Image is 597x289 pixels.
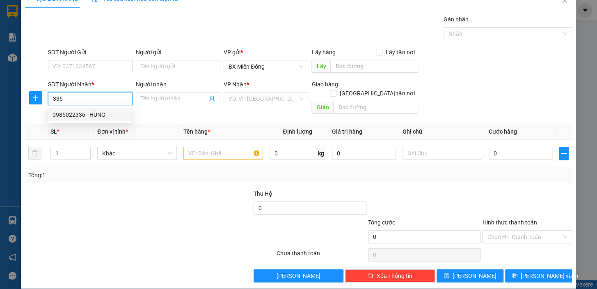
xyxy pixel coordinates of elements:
[311,81,338,88] span: Giao hàng
[183,147,263,160] input: VD: Bàn, Ghế
[332,147,396,160] input: 0
[444,16,469,23] label: Gán nhãn
[559,150,568,157] span: plus
[70,8,90,16] span: Nhận:
[136,80,220,89] div: Người nhận
[102,147,172,160] span: Khác
[521,271,578,280] span: [PERSON_NAME] và In
[254,190,272,197] span: Thu Hộ
[254,269,343,282] button: [PERSON_NAME]
[505,269,572,282] button: printer[PERSON_NAME] và In
[345,269,435,282] button: deleteXóa Thông tin
[332,128,362,135] span: Giá trị hàng
[283,128,312,135] span: Định lượng
[7,37,64,48] div: 0909737289
[277,271,320,280] span: [PERSON_NAME]
[336,89,418,98] span: [GEOGRAPHIC_DATA] tận nơi
[444,273,449,279] span: save
[30,95,42,101] span: plus
[330,60,418,73] input: Dọc đường
[28,147,41,160] button: delete
[229,60,303,73] span: BX Miền Đông
[311,60,330,73] span: Lấy
[70,53,82,61] span: DĐ:
[70,48,124,77] span: N3 TRÀ HUỲNH
[48,108,131,121] div: 0985022336 - HÙNG
[7,27,64,37] div: HÙNG
[48,48,133,57] div: SĐT Người Gửi
[453,271,496,280] span: [PERSON_NAME]
[489,128,517,135] span: Cước hàng
[48,80,133,89] div: SĐT Người Nhận
[512,273,517,279] span: printer
[368,273,373,279] span: delete
[224,48,308,57] div: VP gửi
[28,171,231,180] div: Tổng: 1
[7,7,64,27] div: BX Miền Đông
[559,147,569,160] button: plus
[276,249,367,263] div: Chưa thanh toán
[29,91,42,104] button: plus
[333,101,418,114] input: Dọc đường
[70,27,136,37] div: [PERSON_NAME]
[317,147,325,160] span: kg
[53,110,126,119] div: 0985022336 - HÙNG
[311,49,335,55] span: Lấy hàng
[311,101,333,114] span: Giao
[50,128,57,135] span: SL
[136,48,220,57] div: Người gửi
[97,128,128,135] span: Đơn vị tính
[403,147,482,160] input: Ghi Chú
[183,128,210,135] span: Tên hàng
[209,95,215,102] span: user-add
[70,7,136,27] div: BX [PERSON_NAME]
[382,48,418,57] span: Lấy tận nơi
[7,8,20,16] span: Gửi:
[377,271,412,280] span: Xóa Thông tin
[70,37,136,48] div: 0973199125
[368,219,395,226] span: Tổng cước
[224,81,247,88] span: VP Nhận
[482,219,537,226] label: Hình thức thanh toán
[437,269,503,282] button: save[PERSON_NAME]
[399,124,485,140] th: Ghi chú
